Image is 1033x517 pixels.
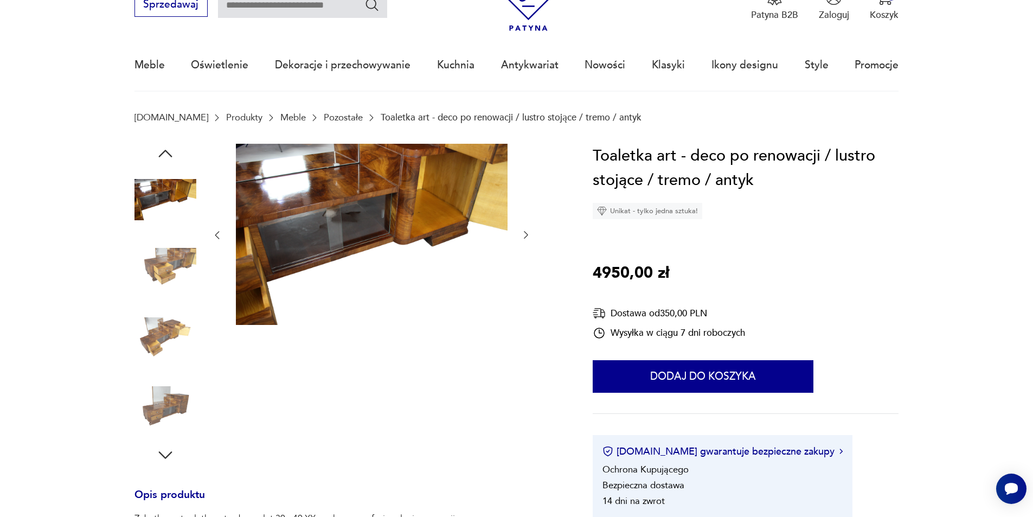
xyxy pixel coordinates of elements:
h1: Toaletka art - deco po renowacji / lustro stojące / tremo / antyk [593,144,899,193]
a: Promocje [855,40,899,90]
li: Bezpieczna dostawa [602,479,684,492]
h3: Opis produktu [134,491,562,513]
img: Ikona certyfikatu [602,446,613,457]
p: Patyna B2B [751,9,798,21]
div: Wysyłka w ciągu 7 dni roboczych [593,327,745,340]
a: Oświetlenie [191,40,248,90]
img: Zdjęcie produktu Toaletka art - deco po renowacji / lustro stojące / tremo / antyk [134,238,196,299]
a: Ikony designu [711,40,778,90]
p: Toaletka art - deco po renowacji / lustro stojące / tremo / antyk [381,112,641,123]
a: Dekoracje i przechowywanie [275,40,410,90]
iframe: Smartsupp widget button [996,474,1026,504]
li: Ochrona Kupującego [602,463,689,476]
button: [DOMAIN_NAME] gwarantuje bezpieczne zakupy [602,445,843,458]
img: Zdjęcie produktu Toaletka art - deco po renowacji / lustro stojące / tremo / antyk [236,144,508,325]
a: Sprzedawaj [134,1,208,10]
p: Zaloguj [819,9,849,21]
div: Unikat - tylko jedna sztuka! [593,203,702,219]
p: 4950,00 zł [593,261,669,286]
img: Zdjęcie produktu Toaletka art - deco po renowacji / lustro stojące / tremo / antyk [134,307,196,369]
a: Antykwariat [501,40,559,90]
a: Pozostałe [324,112,363,123]
p: Koszyk [870,9,899,21]
img: Zdjęcie produktu Toaletka art - deco po renowacji / lustro stojące / tremo / antyk [134,169,196,231]
a: Nowości [585,40,625,90]
div: Dostawa od 350,00 PLN [593,307,745,320]
a: Klasyki [652,40,685,90]
img: Zdjęcie produktu Toaletka art - deco po renowacji / lustro stojące / tremo / antyk [134,376,196,438]
li: 14 dni na zwrot [602,495,665,507]
button: Dodaj do koszyka [593,360,813,393]
a: Produkty [226,112,262,123]
a: Kuchnia [437,40,474,90]
img: Ikona strzałki w prawo [839,449,843,454]
img: Ikona diamentu [597,206,607,216]
img: Ikona dostawy [593,307,606,320]
a: [DOMAIN_NAME] [134,112,208,123]
a: Meble [280,112,306,123]
a: Style [805,40,829,90]
a: Meble [134,40,165,90]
